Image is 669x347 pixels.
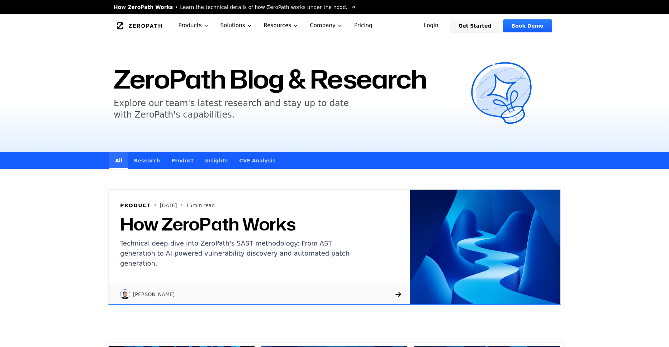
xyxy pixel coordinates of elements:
img: Raphael Karger [120,289,130,299]
a: Book Demo [503,19,552,32]
span: • [154,201,157,210]
h1: ZeroPath Blog & Research [114,66,462,92]
button: Company [304,14,348,37]
a: How ZeroPath WorksLearn the technical details of how ZeroPath works under the hood. [114,4,356,11]
p: [PERSON_NAME] [133,291,175,298]
a: CVE Analysis [233,152,281,169]
a: Insights [199,152,233,169]
span: • [180,201,183,210]
span: Learn the technical details of how ZeroPath works under the hood. [180,4,347,11]
span: How ZeroPath Works [114,4,173,11]
a: Login [415,19,447,32]
p: 15 min read [186,202,215,209]
h5: Explore our team's latest research and stay up to date with ZeroPath's capabilities. [114,98,355,120]
button: Solutions [215,14,258,37]
a: Research [128,152,166,169]
a: All [109,152,128,169]
a: Pricing [348,14,378,37]
p: [DATE] [160,202,177,209]
img: How ZeroPath Works [410,190,560,304]
button: Products [173,14,215,37]
a: Get Started [450,19,500,32]
button: Resources [258,14,304,37]
a: How ZeroPath WorksProduct•[DATE]•15min readHow ZeroPath WorksTechnical deep-dive into ZeroPath's ... [105,186,564,308]
h2: How ZeroPath Works [120,215,361,233]
h6: Product [120,202,151,209]
nav: Global [105,14,564,37]
p: Technical deep-dive into ZeroPath's SAST methodology: From AST generation to AI-powered vulnerabi... [120,238,361,268]
a: Product [166,152,199,169]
